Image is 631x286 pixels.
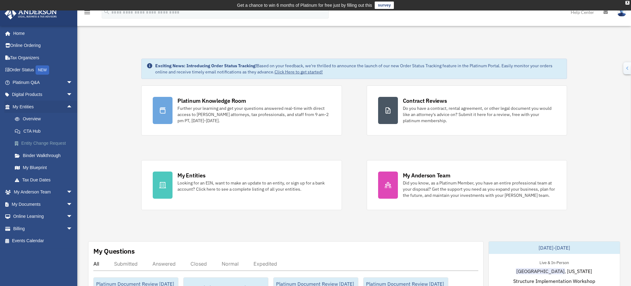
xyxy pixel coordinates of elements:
div: Further your learning and get your questions answered real-time with direct access to [PERSON_NAM... [177,105,330,124]
div: My Entities [177,172,205,179]
span: arrow_drop_up [66,101,79,113]
span: Structure Implementation Workshop [513,277,595,285]
span: arrow_drop_down [66,76,79,89]
a: Entity Change Request [9,137,82,150]
div: Contract Reviews [403,97,447,105]
strong: Exciting News: Introducing Order Status Tracking! [155,63,257,68]
div: My Anderson Team [403,172,450,179]
div: Expedited [254,261,277,267]
div: [DATE]-[DATE] [489,242,620,254]
div: close [625,1,629,5]
div: NEW [36,65,49,75]
a: My Entitiesarrow_drop_up [4,101,82,113]
a: My Anderson Teamarrow_drop_down [4,186,82,198]
a: Online Learningarrow_drop_down [4,210,82,223]
div: Do you have a contract, rental agreement, or other legal document you would like an attorney's ad... [403,105,556,124]
a: menu [83,11,91,16]
img: User Pic [617,8,626,17]
a: Events Calendar [4,235,82,247]
a: My Entities Looking for an EIN, want to make an update to an entity, or sign up for a bank accoun... [141,160,342,210]
div: All [93,261,99,267]
i: menu [83,9,91,16]
div: Looking for an EIN, want to make an update to an entity, or sign up for a bank account? Click her... [177,180,330,192]
a: Order StatusNEW [4,64,82,77]
span: arrow_drop_down [66,222,79,235]
a: Home [4,27,79,39]
div: Get a chance to win 6 months of Platinum for free just by filling out this [237,2,372,9]
div: Based on your feedback, we're thrilled to announce the launch of our new Order Status Tracking fe... [155,63,562,75]
div: Answered [152,261,176,267]
a: Tax Organizers [4,52,82,64]
div: Submitted [114,261,138,267]
span: arrow_drop_down [66,198,79,211]
a: CTA Hub [9,125,82,137]
a: Digital Productsarrow_drop_down [4,89,82,101]
a: Tax Due Dates [9,174,82,186]
div: Normal [222,261,239,267]
a: Platinum Knowledge Room Further your learning and get your questions answered real-time with dire... [141,85,342,135]
span: [GEOGRAPHIC_DATA] [516,268,565,274]
span: arrow_drop_down [66,89,79,101]
a: Contract Reviews Do you have a contract, rental agreement, or other legal document you would like... [367,85,567,135]
div: Did you know, as a Platinum Member, you have an entire professional team at your disposal? Get th... [403,180,556,198]
a: My Anderson Team Did you know, as a Platinum Member, you have an entire professional team at your... [367,160,567,210]
span: arrow_drop_down [66,186,79,199]
div: My Questions [93,247,135,256]
a: Click Here to get started! [275,69,323,75]
div: Platinum Knowledge Room [177,97,246,105]
a: My Documentsarrow_drop_down [4,198,82,210]
div: Live & In-Person [535,259,574,265]
a: Online Ordering [4,39,82,52]
a: survey [375,2,394,9]
span: arrow_drop_down [66,210,79,223]
i: search [103,8,110,15]
img: Anderson Advisors Platinum Portal [3,7,59,19]
a: Overview [9,113,82,125]
div: Closed [190,261,207,267]
a: Billingarrow_drop_down [4,222,82,235]
a: Binder Walkthrough [9,149,82,162]
a: Platinum Q&Aarrow_drop_down [4,76,82,89]
a: My Blueprint [9,162,82,174]
span: , [US_STATE] [516,267,592,275]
